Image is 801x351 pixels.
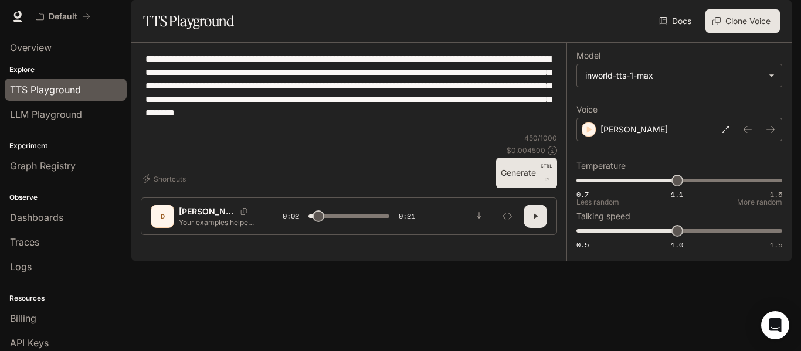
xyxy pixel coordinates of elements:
[576,162,626,170] p: Temperature
[576,189,589,199] span: 0.7
[576,212,630,220] p: Talking speed
[585,70,763,81] div: inworld-tts-1-max
[576,240,589,250] span: 0.5
[657,9,696,33] a: Docs
[179,217,254,227] p: Your examples helped clarify the difference between [MEDICAL_DATA]. The golf course scenario effe...
[49,12,77,22] p: Default
[496,158,557,188] button: GenerateCTRL +⏎
[541,162,552,183] p: ⏎
[576,105,598,114] p: Voice
[671,240,683,250] span: 1.0
[737,199,782,206] p: More random
[761,311,789,339] div: Open Intercom Messenger
[541,162,552,176] p: CTRL +
[399,210,415,222] span: 0:21
[577,64,782,87] div: inworld-tts-1-max
[495,205,519,228] button: Inspect
[705,9,780,33] button: Clone Voice
[671,189,683,199] span: 1.1
[576,52,600,60] p: Model
[770,240,782,250] span: 1.5
[770,189,782,199] span: 1.5
[524,133,557,143] p: 450 / 1000
[600,124,668,135] p: [PERSON_NAME]
[236,208,252,215] button: Copy Voice ID
[467,205,491,228] button: Download audio
[153,207,172,226] div: D
[283,210,299,222] span: 0:02
[30,5,96,28] button: All workspaces
[576,199,619,206] p: Less random
[179,206,236,217] p: [PERSON_NAME]
[141,169,191,188] button: Shortcuts
[143,9,234,33] h1: TTS Playground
